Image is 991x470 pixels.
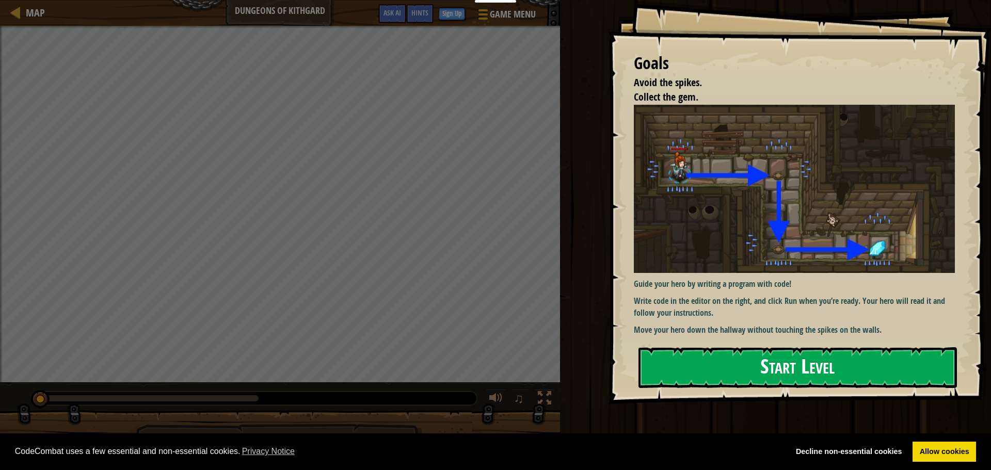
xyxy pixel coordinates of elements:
[512,389,529,410] button: ♫
[634,52,955,75] div: Goals
[378,4,406,23] button: Ask AI
[514,391,524,406] span: ♫
[21,6,45,20] a: Map
[789,442,909,462] a: deny cookies
[634,278,963,290] p: Guide your hero by writing a program with code!
[534,389,555,410] button: Toggle fullscreen
[634,90,698,104] span: Collect the gem.
[634,295,963,319] p: Write code in the editor on the right, and click Run when you’re ready. Your hero will read it an...
[26,6,45,20] span: Map
[439,8,465,20] button: Sign Up
[634,324,963,336] p: Move your hero down the hallway without touching the spikes on the walls.
[241,444,297,459] a: learn more about cookies
[486,389,506,410] button: Adjust volume
[621,90,952,105] li: Collect the gem.
[634,105,963,273] img: Dungeons of kithgard
[490,8,536,21] span: Game Menu
[638,347,957,388] button: Start Level
[634,75,702,89] span: Avoid the spikes.
[913,442,976,462] a: allow cookies
[621,75,952,90] li: Avoid the spikes.
[15,444,781,459] span: CodeCombat uses a few essential and non-essential cookies.
[383,8,401,18] span: Ask AI
[411,8,428,18] span: Hints
[470,4,542,28] button: Game Menu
